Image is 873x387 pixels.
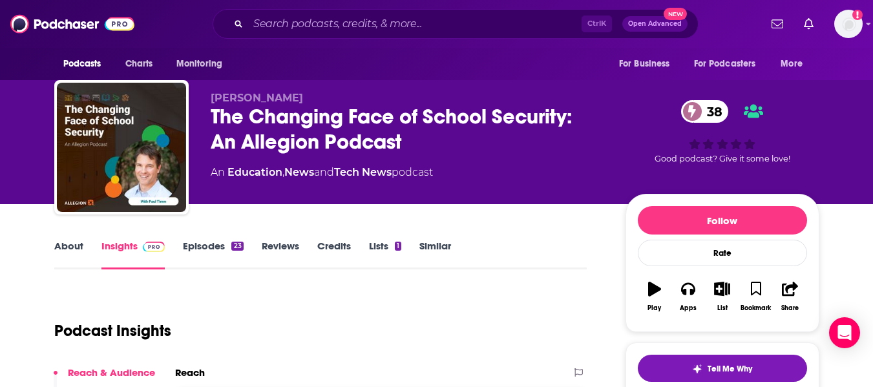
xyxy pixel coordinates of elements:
[694,100,729,123] span: 38
[681,100,729,123] a: 38
[647,304,661,312] div: Play
[231,242,243,251] div: 23
[57,83,186,212] img: The Changing Face of School Security: An Allegion Podcast
[638,240,807,266] div: Rate
[183,240,243,269] a: Episodes23
[781,55,803,73] span: More
[284,166,314,178] a: News
[610,52,686,76] button: open menu
[619,55,670,73] span: For Business
[622,16,688,32] button: Open AdvancedNew
[680,304,697,312] div: Apps
[211,165,433,180] div: An podcast
[829,317,860,348] div: Open Intercom Messenger
[626,92,819,172] div: 38Good podcast? Give it some love!
[262,240,299,269] a: Reviews
[419,240,451,269] a: Similar
[282,166,284,178] span: ,
[211,92,303,104] span: [PERSON_NAME]
[655,154,790,163] span: Good podcast? Give it some love!
[686,52,775,76] button: open menu
[582,16,612,32] span: Ctrl K
[708,364,752,374] span: Tell Me Why
[834,10,863,38] span: Logged in as angelabellBL2024
[638,206,807,235] button: Follow
[781,304,799,312] div: Share
[834,10,863,38] button: Show profile menu
[834,10,863,38] img: User Profile
[766,13,788,35] a: Show notifications dropdown
[176,55,222,73] span: Monitoring
[117,52,161,76] a: Charts
[739,273,773,320] button: Bookmark
[717,304,728,312] div: List
[54,240,83,269] a: About
[63,55,101,73] span: Podcasts
[369,240,401,269] a: Lists1
[773,273,806,320] button: Share
[694,55,756,73] span: For Podcasters
[705,273,739,320] button: List
[664,8,687,20] span: New
[317,240,351,269] a: Credits
[68,366,155,379] p: Reach & Audience
[692,364,702,374] img: tell me why sparkle
[10,12,134,36] img: Podchaser - Follow, Share and Rate Podcasts
[54,52,118,76] button: open menu
[334,166,392,178] a: Tech News
[799,13,819,35] a: Show notifications dropdown
[395,242,401,251] div: 1
[671,273,705,320] button: Apps
[54,321,171,340] h1: Podcast Insights
[167,52,239,76] button: open menu
[213,9,699,39] div: Search podcasts, credits, & more...
[314,166,334,178] span: and
[852,10,863,20] svg: Add a profile image
[248,14,582,34] input: Search podcasts, credits, & more...
[125,55,153,73] span: Charts
[772,52,819,76] button: open menu
[101,240,165,269] a: InsightsPodchaser Pro
[741,304,771,312] div: Bookmark
[638,273,671,320] button: Play
[175,366,205,379] h2: Reach
[628,21,682,27] span: Open Advanced
[143,242,165,252] img: Podchaser Pro
[638,355,807,382] button: tell me why sparkleTell Me Why
[227,166,282,178] a: Education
